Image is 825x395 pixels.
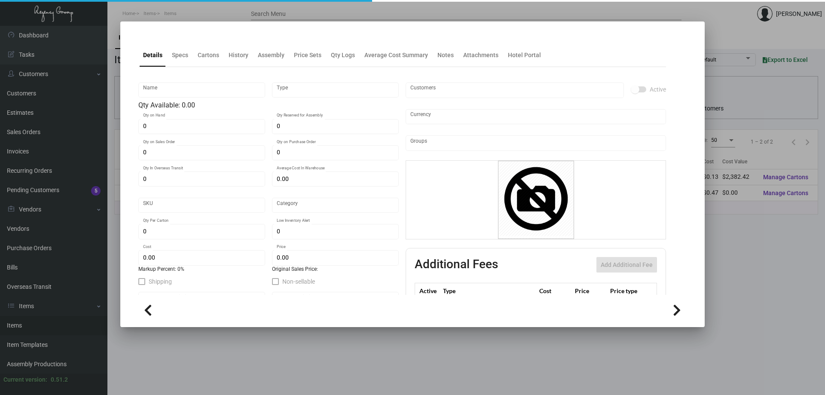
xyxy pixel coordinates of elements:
[650,84,666,95] span: Active
[198,51,219,60] div: Cartons
[258,51,284,60] div: Assembly
[608,283,647,298] th: Price type
[437,51,454,60] div: Notes
[596,257,657,273] button: Add Additional Fee
[364,51,428,60] div: Average Cost Summary
[415,283,441,298] th: Active
[441,283,537,298] th: Type
[410,140,662,147] input: Add new..
[3,375,47,384] div: Current version:
[573,283,608,298] th: Price
[229,51,248,60] div: History
[410,87,620,94] input: Add new..
[508,51,541,60] div: Hotel Portal
[172,51,188,60] div: Specs
[282,276,315,287] span: Non-sellable
[294,51,321,60] div: Price Sets
[51,375,68,384] div: 0.51.2
[138,100,399,110] div: Qty Available: 0.00
[463,51,498,60] div: Attachments
[149,276,172,287] span: Shipping
[143,51,162,60] div: Details
[537,283,572,298] th: Cost
[601,261,653,268] span: Add Additional Fee
[415,257,498,273] h2: Additional Fees
[331,51,355,60] div: Qty Logs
